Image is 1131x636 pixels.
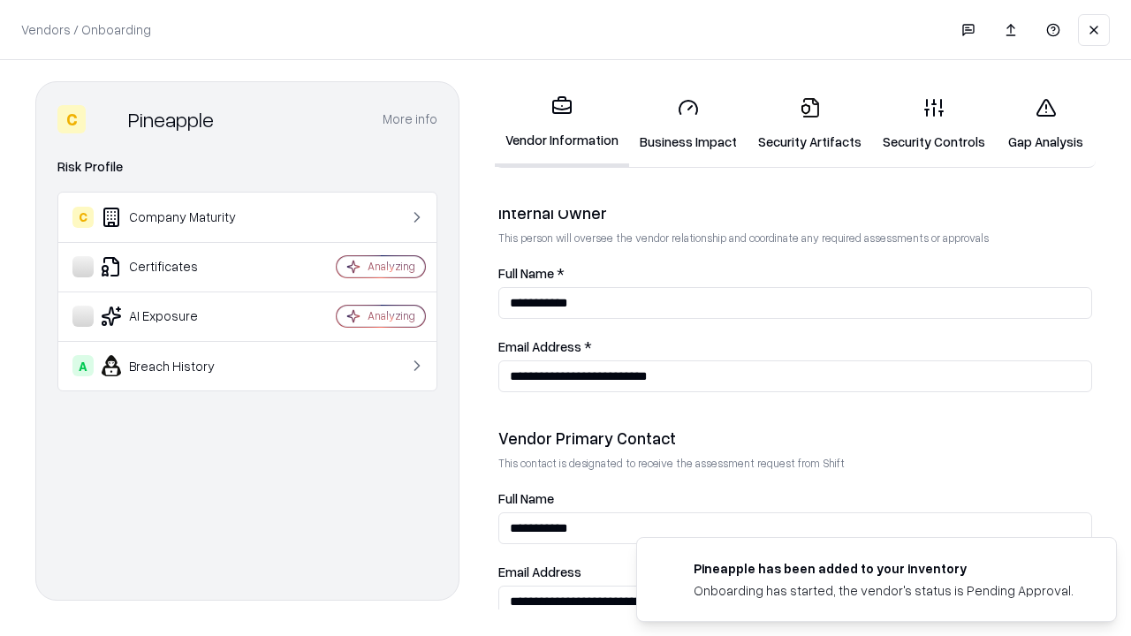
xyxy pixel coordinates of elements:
a: Vendor Information [495,81,629,167]
div: A [72,355,94,376]
label: Full Name * [498,267,1092,280]
div: Risk Profile [57,156,437,178]
img: pineappleenergy.com [658,559,679,580]
a: Business Impact [629,83,748,165]
div: Internal Owner [498,202,1092,223]
div: Certificates [72,256,284,277]
a: Gap Analysis [996,83,1096,165]
div: C [72,207,94,228]
label: Email Address * [498,340,1092,353]
p: Vendors / Onboarding [21,20,151,39]
button: More info [383,103,437,135]
div: Pineapple [128,105,214,133]
p: This person will oversee the vendor relationship and coordinate any required assessments or appro... [498,231,1092,246]
div: Onboarding has started, the vendor's status is Pending Approval. [694,581,1074,600]
div: C [57,105,86,133]
label: Email Address [498,565,1092,579]
div: AI Exposure [72,306,284,327]
div: Pineapple has been added to your inventory [694,559,1074,578]
div: Breach History [72,355,284,376]
div: Analyzing [368,259,415,274]
img: Pineapple [93,105,121,133]
label: Full Name [498,492,1092,505]
div: Company Maturity [72,207,284,228]
a: Security Artifacts [748,83,872,165]
p: This contact is designated to receive the assessment request from Shift [498,456,1092,471]
div: Vendor Primary Contact [498,428,1092,449]
div: Analyzing [368,308,415,323]
a: Security Controls [872,83,996,165]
